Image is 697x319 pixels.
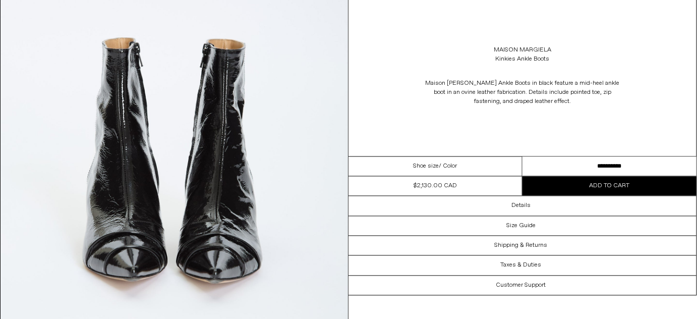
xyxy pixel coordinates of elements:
[494,45,551,55] a: Maison Margiela
[496,282,546,289] h3: Customer Support
[414,182,457,191] div: $2,130.00 CAD
[501,262,542,269] h3: Taxes & Duties
[506,223,536,230] h3: Size Guide
[495,242,548,249] h3: Shipping & Returns
[522,177,696,196] button: Add to cart
[414,162,439,171] span: Shoe size
[511,202,531,209] h3: Details
[422,74,623,111] p: Maison [PERSON_NAME] Ankle Boots in black feature a mid-heel ankle boot in an ovine leather fabri...
[439,162,457,171] span: / Color
[590,182,630,190] span: Add to cart
[496,55,550,64] div: Kinkies Ankle Boots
